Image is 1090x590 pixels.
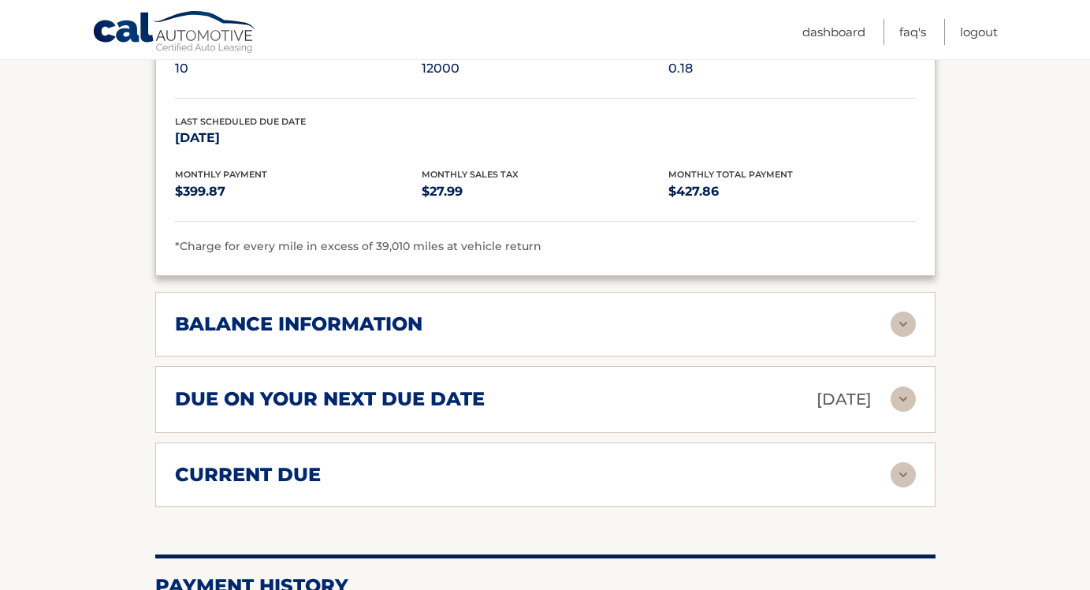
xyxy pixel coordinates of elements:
[899,19,926,45] a: FAQ's
[175,58,422,80] p: 10
[175,116,306,127] span: Last Scheduled Due Date
[175,387,485,411] h2: due on your next due date
[175,463,321,487] h2: current due
[175,239,541,253] span: *Charge for every mile in excess of 39,010 miles at vehicle return
[817,386,872,413] p: [DATE]
[668,181,915,203] p: $427.86
[422,181,668,203] p: $27.99
[422,169,519,180] span: Monthly Sales Tax
[175,169,267,180] span: Monthly Payment
[92,10,258,56] a: Cal Automotive
[960,19,998,45] a: Logout
[175,312,422,336] h2: balance information
[175,127,422,149] p: [DATE]
[422,58,668,80] p: 12000
[891,312,916,337] img: accordion-rest.svg
[668,169,793,180] span: Monthly Total Payment
[175,181,422,203] p: $399.87
[891,462,916,487] img: accordion-rest.svg
[668,58,915,80] p: 0.18
[891,386,916,412] img: accordion-rest.svg
[802,19,865,45] a: Dashboard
